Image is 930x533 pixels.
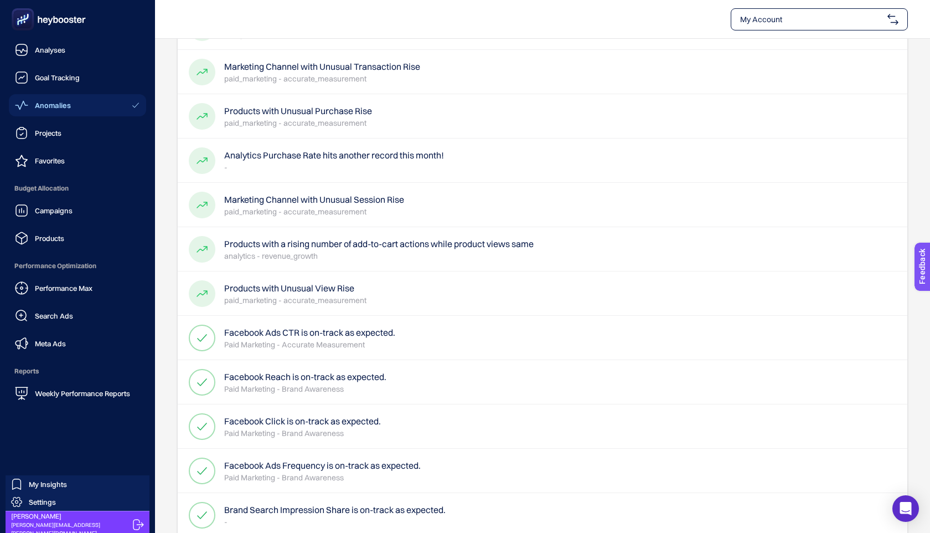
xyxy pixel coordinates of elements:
[9,277,146,299] a: Performance Max
[224,73,420,84] p: paid_marketing - accurate_measurement
[224,414,381,428] h4: Facebook Click is on-track as expected.
[224,206,404,217] p: paid_marketing - accurate_measurement
[9,39,146,61] a: Analyses
[29,480,67,489] span: My Insights
[9,66,146,89] a: Goal Tracking
[9,255,146,277] span: Performance Optimization
[740,14,883,25] span: My Account
[9,305,146,327] a: Search Ads
[7,3,42,12] span: Feedback
[6,493,149,511] a: Settings
[35,45,65,54] span: Analyses
[224,370,386,383] h4: Facebook Reach is on-track as expected.
[9,177,146,199] span: Budget Allocation
[224,459,421,472] h4: Facebook Ads Frequency is on-track as expected.
[9,332,146,355] a: Meta Ads
[224,339,395,350] p: Paid Marketing - Accurate Measurement
[224,281,366,295] h4: Products with Unusual View Rise
[224,237,534,250] h4: Products with a rising number of add-to-cart actions while product views same
[35,284,92,293] span: Performance Max
[224,117,372,129] p: paid_marketing - accurate_measurement
[29,498,56,506] span: Settings
[224,162,444,173] p: -
[35,389,130,398] span: Weekly Performance Reports
[11,512,128,521] span: [PERSON_NAME]
[224,383,386,394] p: Paid Marketing - Brand Awareness
[224,295,366,306] p: paid_marketing - accurate_measurement
[35,73,80,82] span: Goal Tracking
[9,122,146,144] a: Projects
[224,428,381,439] p: Paid Marketing - Brand Awareness
[224,326,395,339] h4: Facebook Ads CTR is on-track as expected.
[35,311,73,320] span: Search Ads
[887,14,898,25] img: svg%3e
[6,475,149,493] a: My Insights
[224,148,444,162] h4: Analytics Purchase Rate hits another record this month!
[35,156,65,165] span: Favorites
[224,472,421,483] p: Paid Marketing - Brand Awareness
[892,495,919,522] div: Open Intercom Messenger
[9,360,146,382] span: Reports
[9,227,146,249] a: Products
[35,129,61,137] span: Projects
[9,199,146,222] a: Campaigns
[35,206,73,215] span: Campaigns
[224,193,404,206] h4: Marketing Channel with Unusual Session Rise
[9,382,146,404] a: Weekly Performance Reports
[9,150,146,172] a: Favorites
[35,101,71,110] span: Anomalies
[9,94,146,116] a: Anomalies
[35,234,64,243] span: Products
[224,503,446,516] h4: Brand Search Impression Share is on-track as expected.
[224,250,534,262] p: analytics - revenue_growth
[35,339,66,348] span: Meta Ads
[224,104,372,117] h4: Products with Unusual Purchase Rise
[224,516,446,527] p: -
[224,60,420,73] h4: Marketing Channel with Unusual Transaction Rise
